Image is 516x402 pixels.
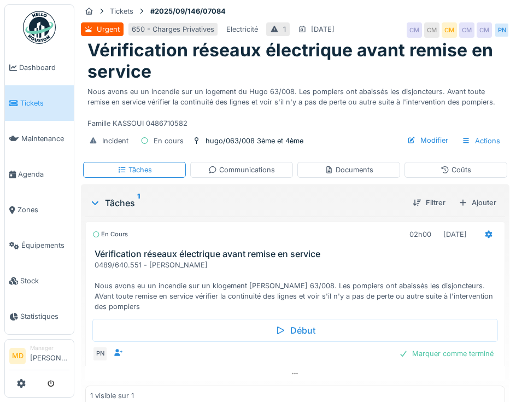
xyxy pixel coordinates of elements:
[18,169,69,179] span: Agenda
[5,121,74,156] a: Maintenance
[5,50,74,85] a: Dashboard
[459,22,474,38] div: CM
[95,249,500,259] h3: Vérification réseaux électrique avant remise en service
[5,228,74,263] a: Équipements
[30,344,69,352] div: Manager
[21,240,69,250] span: Équipements
[311,24,335,34] div: [DATE]
[5,299,74,334] a: Statistiques
[9,348,26,364] li: MD
[424,22,439,38] div: CM
[146,6,230,16] strong: #2025/09/146/07084
[90,391,134,401] div: 1 visible sur 1
[92,346,108,362] div: PN
[20,276,69,286] span: Stock
[17,205,69,215] span: Zones
[5,85,74,121] a: Tickets
[154,136,184,146] div: En cours
[407,22,422,38] div: CM
[23,11,56,44] img: Badge_color-CXgf-gQk.svg
[19,62,69,73] span: Dashboard
[9,344,69,370] a: MD Manager[PERSON_NAME]
[409,229,431,240] div: 02h00
[30,344,69,368] li: [PERSON_NAME]
[132,24,214,34] div: 650 - Charges Privatives
[226,24,258,34] div: Electricité
[325,165,373,175] div: Documents
[208,165,275,175] div: Communications
[206,136,303,146] div: hugo/063/008 3ème et 4ème
[441,165,471,175] div: Coûts
[5,263,74,299] a: Stock
[442,22,457,38] div: CM
[395,346,498,361] div: Marquer comme terminé
[87,82,503,129] div: Nous avons eu un incendie sur un logement du Hugo 63/008. Les pompiers ont abaissés les disjoncte...
[87,40,503,82] h1: Vérification réseaux électrique avant remise en service
[5,156,74,192] a: Agenda
[494,22,509,38] div: PN
[118,165,152,175] div: Tâches
[92,230,128,239] div: En cours
[403,133,453,148] div: Modifier
[408,195,450,210] div: Filtrer
[20,311,69,322] span: Statistiques
[97,24,120,34] div: Urgent
[283,24,286,34] div: 1
[20,98,69,108] span: Tickets
[102,136,128,146] div: Incident
[21,133,69,144] span: Maintenance
[457,133,505,149] div: Actions
[454,195,501,210] div: Ajouter
[110,6,133,16] div: Tickets
[477,22,492,38] div: CM
[443,229,467,240] div: [DATE]
[5,192,74,228] a: Zones
[137,196,140,209] sup: 1
[90,196,404,209] div: Tâches
[95,260,500,312] div: 0489/640.551 - [PERSON_NAME] Nous avons eu un incendie sur un klogement [PERSON_NAME] 63/008. Les...
[92,319,498,342] div: Début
